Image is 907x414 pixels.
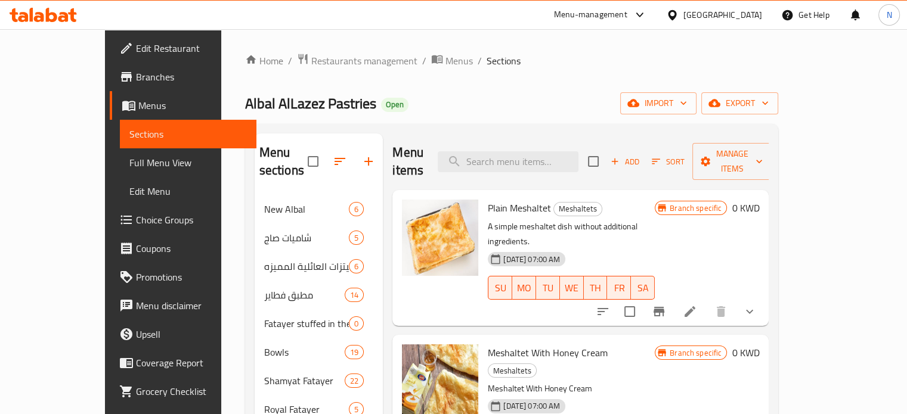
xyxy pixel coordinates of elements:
h6: 0 KWD [732,200,759,216]
div: Bowls19 [255,338,383,366]
a: Upsell [110,320,256,348]
span: Branches [136,70,247,84]
span: Meshaltets [554,202,602,216]
input: search [438,151,578,172]
span: 19 [345,347,363,358]
button: Add section [354,147,383,176]
a: Edit Restaurant [110,34,256,63]
div: Fatayer stuffed in the Turkish way0 [255,309,383,338]
span: FR [612,279,626,297]
button: TH [584,276,608,300]
span: Menus [445,54,473,68]
span: export [711,96,769,111]
span: Open [381,99,408,110]
button: import [620,92,696,114]
span: Sections [129,127,247,141]
nav: breadcrumb [245,53,779,69]
span: SU [493,279,507,297]
span: شاميات صاج [264,231,349,245]
span: Select section [581,149,606,174]
span: Meshaltet With Honey Cream [488,344,608,362]
div: items [345,373,364,388]
span: البيتزات العائلية المميزه [264,259,349,273]
li: / [478,54,482,68]
span: Plain Meshaltet [488,199,551,217]
span: Add item [606,152,644,171]
span: MO [517,279,531,297]
button: FR [607,276,631,300]
div: Meshaltets [553,202,602,216]
span: [DATE] 07:00 AM [499,254,565,265]
span: SA [636,279,650,297]
h6: 0 KWD [732,344,759,361]
span: Branch specific [665,347,726,359]
div: items [349,316,364,331]
a: Menus [431,53,473,69]
a: Branches [110,63,256,91]
span: Upsell [136,327,247,341]
div: Open [381,98,408,112]
span: Select all sections [301,149,326,174]
div: Menu-management [554,8,627,22]
span: Promotions [136,270,247,284]
span: Albal AlLazez Pastries [245,90,376,117]
span: Fatayer stuffed in the Turkish way [264,316,349,331]
span: Coupons [136,241,247,256]
div: Meshaltets [488,363,537,378]
div: items [349,231,364,245]
span: Add [609,155,641,169]
span: [DATE] 07:00 AM [499,400,565,412]
span: 14 [345,290,363,301]
span: Sections [487,54,521,68]
div: items [349,259,364,273]
a: Coverage Report [110,348,256,377]
span: New Albal [264,202,349,216]
a: Menu disclaimer [110,291,256,320]
span: Edit Restaurant [136,41,247,55]
a: Edit menu item [683,304,697,319]
div: New Albal6 [255,195,383,223]
h2: Menu sections [259,144,308,179]
button: delete [707,297,735,326]
button: WE [560,276,584,300]
span: Edit Menu [129,184,247,198]
span: Meshaltets [488,364,536,378]
span: Select to update [617,299,642,324]
div: مطبق فطاير14 [255,281,383,309]
span: import [630,96,687,111]
span: 5 [349,232,363,244]
span: 22 [345,375,363,387]
a: Coupons [110,234,256,263]
span: N [886,8,891,21]
a: Grocery Checklist [110,377,256,406]
span: Branch specific [665,203,726,214]
button: MO [512,276,536,300]
span: Manage items [702,147,763,176]
button: Add [606,152,644,171]
a: Full Menu View [120,148,256,177]
h2: Menu items [392,144,423,179]
li: / [288,54,292,68]
span: Menu disclaimer [136,298,247,313]
div: items [349,202,364,216]
a: Home [245,54,283,68]
button: SA [631,276,655,300]
button: Manage items [692,143,772,180]
span: مطبق فطاير [264,288,345,302]
div: items [345,345,364,359]
svg: Show Choices [742,304,757,319]
span: 0 [349,318,363,329]
button: sort-choices [589,297,617,326]
a: Menus [110,91,256,120]
button: Branch-specific-item [645,297,673,326]
span: Restaurants management [311,54,417,68]
div: [GEOGRAPHIC_DATA] [683,8,762,21]
span: Grocery Checklist [136,384,247,399]
a: Choice Groups [110,206,256,234]
img: Plain Meshaltet [402,200,478,276]
span: Bowls [264,345,345,359]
